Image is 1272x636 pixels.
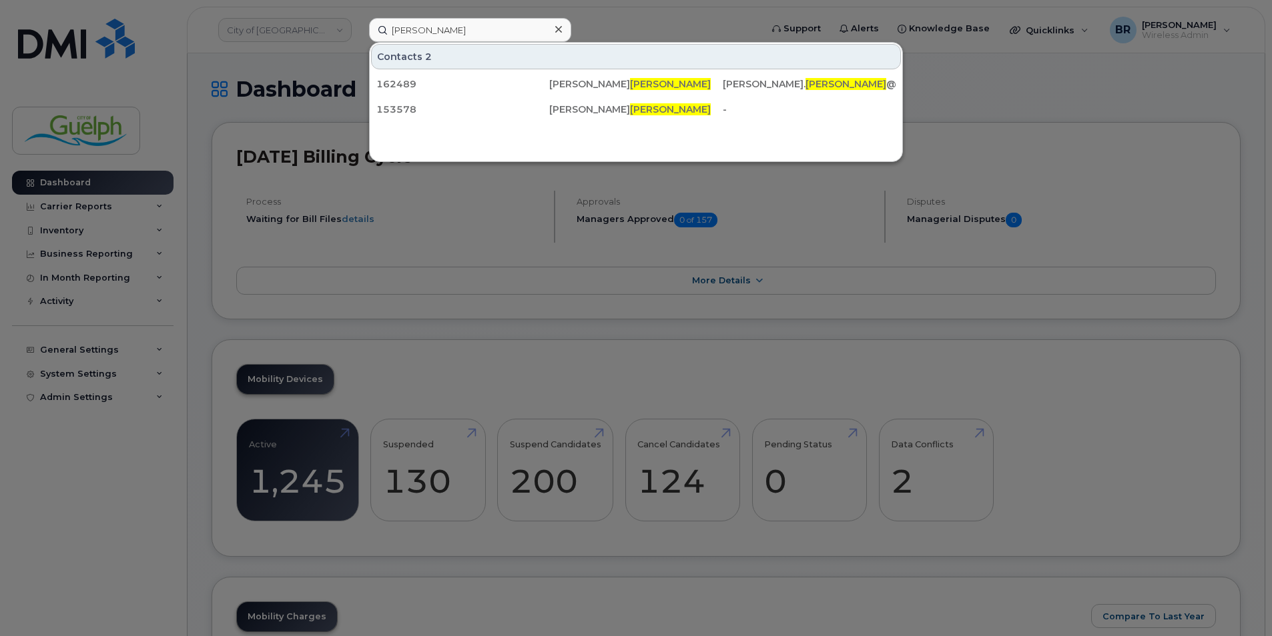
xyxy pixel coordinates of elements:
[630,78,711,90] span: [PERSON_NAME]
[806,78,886,90] span: [PERSON_NAME]
[723,103,896,116] div: -
[549,77,722,91] div: [PERSON_NAME]
[371,97,901,121] a: 153578[PERSON_NAME][PERSON_NAME]-
[549,103,722,116] div: [PERSON_NAME]
[371,72,901,96] a: 162489[PERSON_NAME][PERSON_NAME][PERSON_NAME].[PERSON_NAME]@[DOMAIN_NAME]
[376,103,549,116] div: 153578
[630,103,711,115] span: [PERSON_NAME]
[723,77,896,91] div: [PERSON_NAME]. @[DOMAIN_NAME]
[376,77,549,91] div: 162489
[425,50,432,63] span: 2
[371,44,901,69] div: Contacts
